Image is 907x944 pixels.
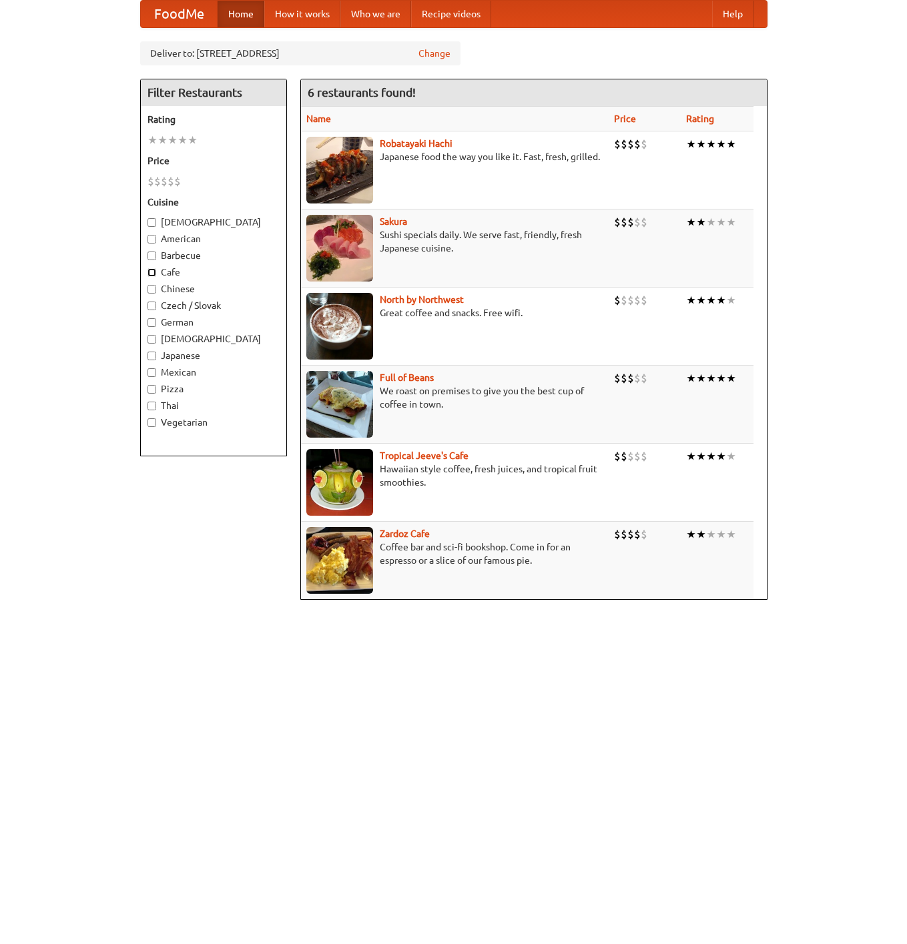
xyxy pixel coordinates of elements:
p: Coffee bar and sci-fi bookshop. Come in for an espresso or a slice of our famous pie. [306,540,604,567]
li: $ [634,293,641,308]
li: ★ [696,449,706,464]
li: ★ [178,133,188,147]
input: Vegetarian [147,418,156,427]
a: Tropical Jeeve's Cafe [380,450,469,461]
li: $ [621,137,627,151]
label: [DEMOGRAPHIC_DATA] [147,332,280,346]
li: ★ [716,293,726,308]
input: [DEMOGRAPHIC_DATA] [147,218,156,227]
input: Cafe [147,268,156,277]
li: ★ [696,371,706,386]
h5: Price [147,154,280,167]
p: Sushi specials daily. We serve fast, friendly, fresh Japanese cuisine. [306,228,604,255]
a: Name [306,113,331,124]
a: Help [712,1,753,27]
input: Thai [147,402,156,410]
li: $ [634,137,641,151]
a: North by Northwest [380,294,464,305]
li: $ [614,449,621,464]
img: north.jpg [306,293,373,360]
input: Japanese [147,352,156,360]
li: ★ [706,371,716,386]
li: $ [627,137,634,151]
li: ★ [706,449,716,464]
label: Japanese [147,349,280,362]
a: Who we are [340,1,411,27]
p: We roast on premises to give you the best cup of coffee in town. [306,384,604,411]
a: Home [218,1,264,27]
li: $ [614,215,621,229]
img: zardoz.jpg [306,527,373,594]
h5: Rating [147,113,280,126]
p: Great coffee and snacks. Free wifi. [306,306,604,320]
a: How it works [264,1,340,27]
li: $ [161,174,168,189]
li: $ [614,293,621,308]
li: ★ [686,293,696,308]
li: $ [147,174,154,189]
li: $ [621,449,627,464]
li: $ [627,293,634,308]
input: American [147,235,156,244]
p: Hawaiian style coffee, fresh juices, and tropical fruit smoothies. [306,462,604,489]
li: $ [621,527,627,542]
li: ★ [686,527,696,542]
p: Japanese food the way you like it. Fast, fresh, grilled. [306,150,604,163]
li: ★ [716,137,726,151]
li: ★ [686,215,696,229]
li: ★ [706,215,716,229]
li: ★ [706,293,716,308]
input: Mexican [147,368,156,377]
li: ★ [726,527,736,542]
li: $ [641,449,647,464]
label: Chinese [147,282,280,296]
li: ★ [686,371,696,386]
li: $ [174,174,181,189]
li: $ [627,527,634,542]
h5: Cuisine [147,195,280,209]
li: ★ [686,137,696,151]
label: Cafe [147,266,280,279]
li: $ [634,371,641,386]
li: ★ [696,293,706,308]
li: ★ [726,449,736,464]
a: Price [614,113,636,124]
li: $ [641,293,647,308]
input: Czech / Slovak [147,302,156,310]
input: Chinese [147,285,156,294]
img: beans.jpg [306,371,373,438]
li: ★ [696,137,706,151]
label: American [147,232,280,246]
li: ★ [726,215,736,229]
li: ★ [168,133,178,147]
div: Deliver to: [STREET_ADDRESS] [140,41,461,65]
li: ★ [716,215,726,229]
li: $ [641,527,647,542]
li: ★ [696,527,706,542]
li: $ [154,174,161,189]
li: $ [168,174,174,189]
li: $ [614,527,621,542]
li: $ [634,527,641,542]
label: German [147,316,280,329]
li: $ [634,449,641,464]
li: ★ [716,527,726,542]
a: Full of Beans [380,372,434,383]
li: $ [614,371,621,386]
li: ★ [158,133,168,147]
input: Barbecue [147,252,156,260]
label: Pizza [147,382,280,396]
label: [DEMOGRAPHIC_DATA] [147,215,280,229]
li: $ [621,371,627,386]
li: ★ [716,449,726,464]
li: $ [641,371,647,386]
a: Sakura [380,216,407,227]
li: $ [627,371,634,386]
li: ★ [726,371,736,386]
a: Robatayaki Hachi [380,138,452,149]
input: German [147,318,156,327]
